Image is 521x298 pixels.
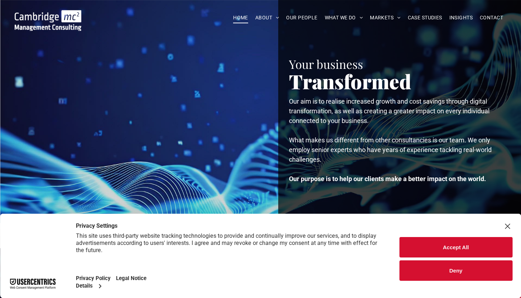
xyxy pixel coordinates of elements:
a: INSIGHTS [446,12,476,23]
span: Your business [289,56,363,72]
span: What makes us different from other consultancies is our team. We only employ senior experts who h... [289,136,492,163]
a: WHAT WE DO [321,12,367,23]
strong: Our purpose is to help our clients make a better impact on the world. [289,175,486,183]
span: Transformed [289,68,411,94]
a: CASE STUDIES [404,12,446,23]
a: HOME [230,12,252,23]
img: Go to Homepage [15,10,81,31]
a: CONTACT [476,12,507,23]
a: MARKETS [366,12,404,23]
a: ABOUT [252,12,283,23]
span: Our aim is to realise increased growth and cost savings through digital transformation, as well a... [289,98,489,124]
a: OUR PEOPLE [283,12,321,23]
